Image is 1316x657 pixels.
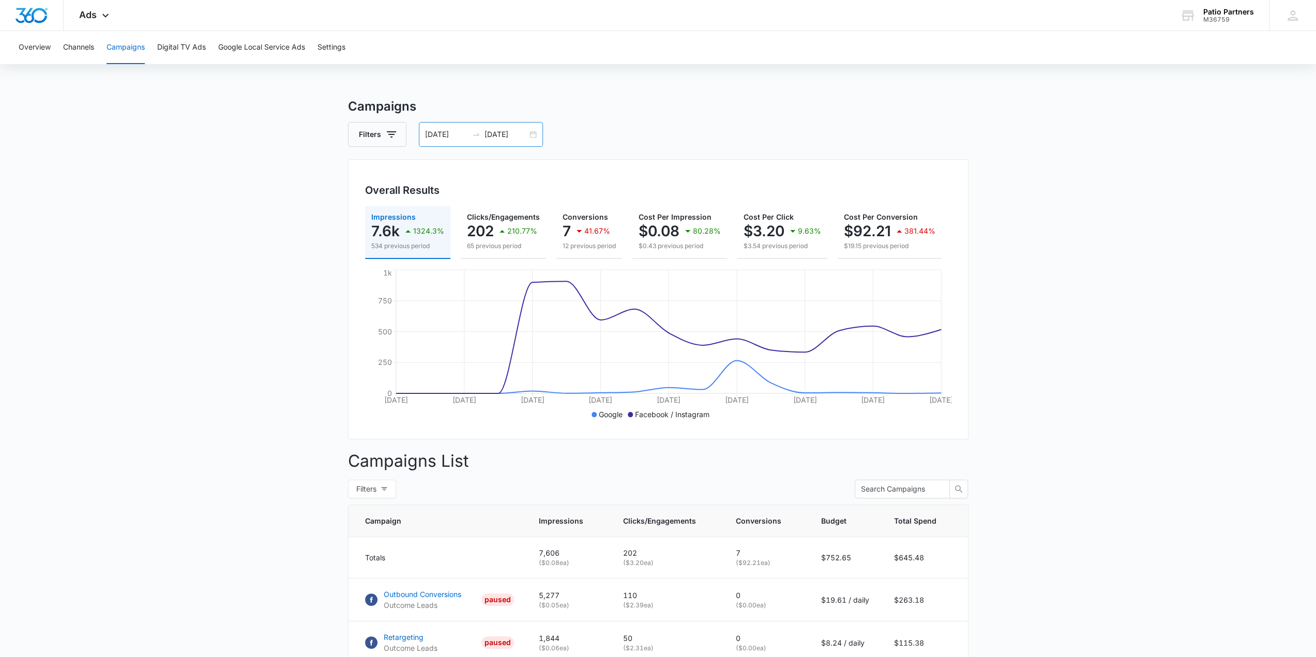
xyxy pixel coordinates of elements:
p: $8.24 / daily [821,637,869,648]
p: $19.15 previous period [844,241,935,251]
tspan: [DATE] [861,395,885,404]
p: $752.65 [821,552,869,563]
p: 41.67% [584,227,610,235]
p: 7 [736,547,796,558]
button: Filters [348,122,406,147]
p: Campaigns List [348,449,969,473]
div: PAUSED [481,636,514,649]
button: Channels [63,31,94,64]
input: Start date [425,129,468,140]
img: Facebook [365,636,377,649]
p: ( $0.06 ea) [539,644,598,653]
p: 1,844 [539,633,598,644]
p: 80.28% [693,227,721,235]
input: End date [485,129,527,140]
p: ( $0.00 ea) [736,601,796,610]
span: Cost Per Impression [639,212,712,221]
p: 50 [623,633,711,644]
p: 65 previous period [467,241,540,251]
p: $0.43 previous period [639,241,721,251]
tspan: [DATE] [793,395,816,404]
span: to [472,130,480,139]
tspan: [DATE] [929,395,953,404]
p: 7,606 [539,547,598,558]
p: 1324.3% [413,227,444,235]
p: 7 [563,223,571,239]
tspan: [DATE] [724,395,748,404]
input: Search Campaigns [861,483,935,495]
button: Digital TV Ads [157,31,206,64]
div: PAUSED [481,593,514,606]
p: $3.20 [744,223,784,239]
button: Google Local Service Ads [218,31,305,64]
p: ( $0.00 ea) [736,644,796,653]
p: 202 [467,223,494,239]
p: ( $92.21 ea) [736,558,796,568]
p: 110 [623,590,711,601]
span: Cost Per Conversion [844,212,918,221]
tspan: [DATE] [520,395,544,404]
button: Campaigns [107,31,145,64]
div: Totals [365,552,514,563]
tspan: 0 [387,389,391,398]
p: Outcome Leads [384,643,437,653]
button: Filters [348,480,396,498]
p: 0 [736,633,796,644]
td: $645.48 [882,537,968,578]
span: Budget [821,515,854,526]
a: FacebookRetargetingOutcome LeadsPAUSED [365,632,514,653]
p: Retargeting [384,632,437,643]
p: $3.54 previous period [744,241,821,251]
p: $19.61 / daily [821,594,869,605]
div: account id [1203,16,1254,23]
button: Settings [317,31,345,64]
tspan: [DATE] [588,395,612,404]
p: ( $0.08 ea) [539,558,598,568]
span: Cost Per Click [744,212,794,221]
tspan: 250 [377,358,391,366]
tspan: 500 [377,327,391,335]
span: search [950,485,967,493]
p: 12 previous period [563,241,616,251]
p: $0.08 [639,223,679,239]
span: Campaign [365,515,499,526]
p: 534 previous period [371,241,444,251]
p: Outbound Conversions [384,589,461,600]
button: search [949,480,968,498]
td: $263.18 [882,578,968,621]
h3: Campaigns [348,97,969,116]
span: Ads [79,9,97,20]
p: 381.44% [904,227,935,235]
p: Google [599,409,623,420]
img: Facebook [365,593,377,606]
tspan: 1k [383,268,391,277]
span: Total Spend [894,515,936,526]
tspan: [DATE] [656,395,680,404]
p: $92.21 [844,223,891,239]
span: Conversions [736,515,781,526]
p: ( $2.31 ea) [623,644,711,653]
tspan: [DATE] [452,395,476,404]
span: Filters [356,483,376,495]
span: Clicks/Engagements [623,515,696,526]
div: account name [1203,8,1254,16]
a: FacebookOutbound ConversionsOutcome LeadsPAUSED [365,589,514,610]
tspan: [DATE] [384,395,407,404]
span: Impressions [371,212,416,221]
p: Facebook / Instagram [635,409,709,420]
span: Conversions [563,212,608,221]
span: swap-right [472,130,480,139]
p: ( $3.20 ea) [623,558,711,568]
p: ( $0.05 ea) [539,601,598,610]
p: 210.77% [507,227,537,235]
button: Overview [19,31,51,64]
span: Clicks/Engagements [467,212,540,221]
h3: Overall Results [365,182,440,198]
p: 202 [623,547,711,558]
p: ( $2.39 ea) [623,601,711,610]
p: 5,277 [539,590,598,601]
p: 9.63% [798,227,821,235]
p: 7.6k [371,223,400,239]
p: Outcome Leads [384,600,461,610]
span: Impressions [539,515,583,526]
